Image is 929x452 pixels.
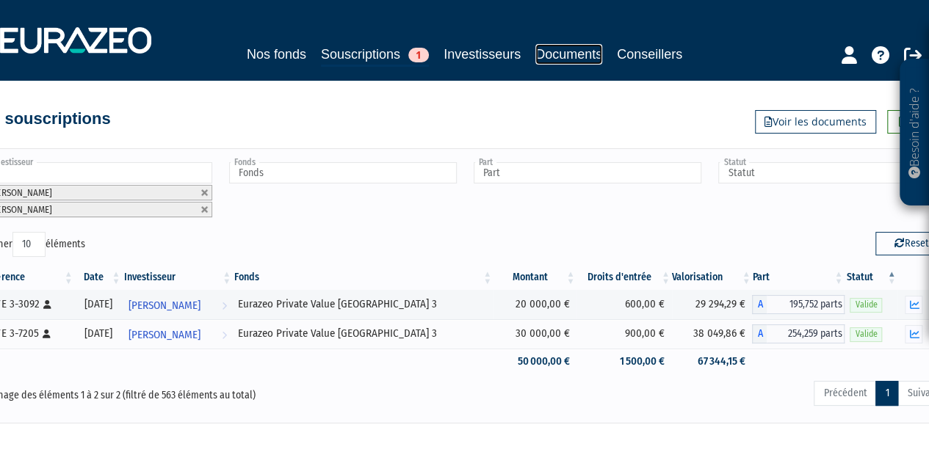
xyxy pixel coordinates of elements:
td: 50 000,00 € [494,349,576,374]
div: Eurazeo Private Value [GEOGRAPHIC_DATA] 3 [238,326,488,341]
td: 38 049,86 € [672,319,753,349]
span: [PERSON_NAME] [129,321,200,349]
td: 20 000,00 € [494,290,576,319]
i: Voir l'investisseur [222,292,227,319]
th: Valorisation: activer pour trier la colonne par ordre croissant [672,265,753,290]
a: Investisseurs [444,44,521,65]
th: Montant: activer pour trier la colonne par ordre croissant [494,265,576,290]
div: [DATE] [80,296,118,312]
select: Afficheréléments [12,232,46,257]
th: Statut : activer pour trier la colonne par ordre d&eacute;croissant [845,265,897,290]
td: 67 344,15 € [672,349,753,374]
span: A [752,324,767,343]
div: Eurazeo Private Value [GEOGRAPHIC_DATA] 3 [238,296,488,312]
th: Droits d'entrée: activer pour trier la colonne par ordre croissant [576,265,672,290]
th: Part: activer pour trier la colonne par ordre croissant [752,265,845,290]
div: v 4.0.25 [41,23,72,35]
th: Investisseur: activer pour trier la colonne par ordre croissant [123,265,234,290]
td: 600,00 € [576,290,672,319]
a: Voir les documents [755,110,876,134]
img: logo_orange.svg [24,23,35,35]
i: [Français] Personne physique [43,300,51,309]
div: Domaine: [DOMAIN_NAME] [38,38,166,50]
span: 1 [408,48,429,62]
td: 30 000,00 € [494,319,576,349]
img: tab_keywords_by_traffic_grey.svg [167,85,178,97]
td: 900,00 € [576,319,672,349]
th: Date: activer pour trier la colonne par ordre croissant [75,265,123,290]
i: Voir l'investisseur [222,321,227,349]
a: Conseillers [617,44,682,65]
i: [Français] Personne physique [43,329,51,338]
a: Documents [535,44,602,65]
span: Valide [850,298,882,312]
div: A - Eurazeo Private Value Europe 3 [752,324,845,343]
td: 1 500,00 € [576,349,672,374]
th: Fonds: activer pour trier la colonne par ordre croissant [233,265,494,290]
a: [PERSON_NAME] [123,290,234,319]
td: 29 294,29 € [672,290,753,319]
img: tab_domain_overview_orange.svg [59,85,71,97]
span: 195,752 parts [767,295,845,314]
span: A [752,295,767,314]
p: Besoin d'aide ? [906,67,923,199]
a: Nos fonds [247,44,306,65]
a: Souscriptions1 [321,44,429,67]
span: 254,259 parts [767,324,845,343]
div: A - Eurazeo Private Value Europe 3 [752,295,845,314]
a: [PERSON_NAME] [123,319,234,349]
div: Mots-clés [183,87,225,96]
a: 1 [875,381,898,406]
div: [DATE] [80,326,118,341]
img: website_grey.svg [24,38,35,50]
span: Valide [850,327,882,341]
span: [PERSON_NAME] [129,292,200,319]
div: Domaine [76,87,113,96]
